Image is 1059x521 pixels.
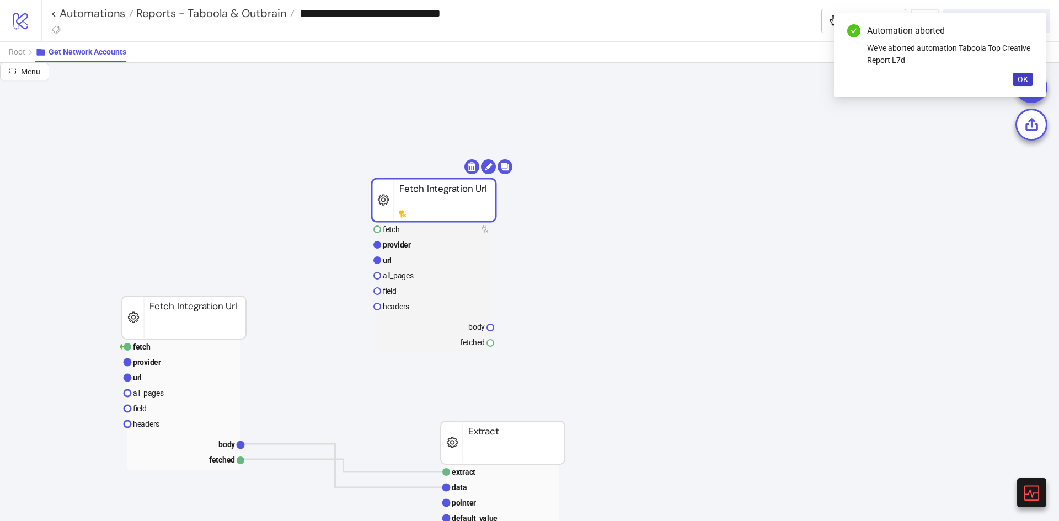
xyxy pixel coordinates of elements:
[133,389,164,398] text: all_pages
[943,9,1050,33] button: Run Automation
[452,468,475,476] text: extract
[867,24,1033,37] div: Automation aborted
[133,358,161,367] text: provider
[9,67,17,75] span: radius-bottomright
[383,256,392,265] text: url
[9,47,25,56] span: Root
[51,8,133,19] a: < Automations
[133,342,151,351] text: fetch
[21,67,40,76] span: Menu
[468,323,485,331] text: body
[383,271,414,280] text: all_pages
[1013,73,1033,86] button: OK
[867,42,1033,66] div: We've aborted automation Taboola Top Creative Report L7d
[218,440,236,449] text: body
[452,498,476,507] text: pointer
[133,373,142,382] text: url
[9,42,35,62] button: Root
[452,483,467,492] text: data
[383,302,409,311] text: headers
[133,6,286,20] span: Reports - Taboola & Outbrain
[911,9,939,33] button: ...
[133,8,295,19] a: Reports - Taboola & Outbrain
[383,287,397,296] text: field
[1018,75,1028,84] span: OK
[35,42,126,62] button: Get Network Accounts
[847,24,860,37] span: check-circle
[133,404,147,413] text: field
[383,240,411,249] text: provider
[133,420,159,428] text: headers
[383,225,400,234] text: fetch
[49,47,126,56] span: Get Network Accounts
[821,9,907,33] button: To Widgets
